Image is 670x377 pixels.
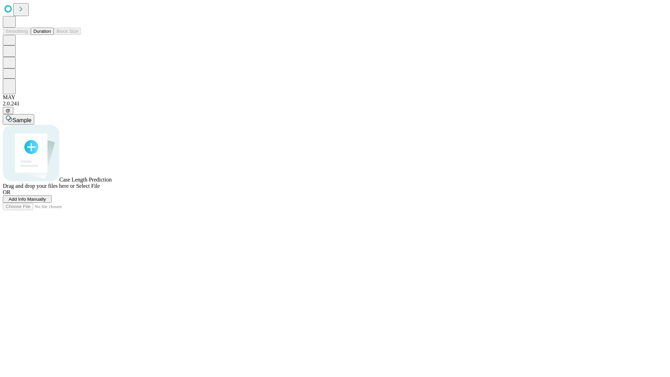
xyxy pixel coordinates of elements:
[76,183,100,189] span: Select File
[3,101,667,107] div: 2.0.241
[9,197,46,202] span: Add Info Manually
[54,28,81,35] button: Block Size
[3,114,34,125] button: Sample
[3,195,52,203] button: Add Info Manually
[59,177,112,183] span: Case Length Prediction
[3,28,31,35] button: Smoothing
[13,117,31,123] span: Sample
[3,189,10,195] span: OR
[6,108,10,113] span: @
[3,94,667,101] div: MAY
[3,107,13,114] button: @
[3,183,75,189] span: Drag and drop your files here or
[31,28,54,35] button: Duration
